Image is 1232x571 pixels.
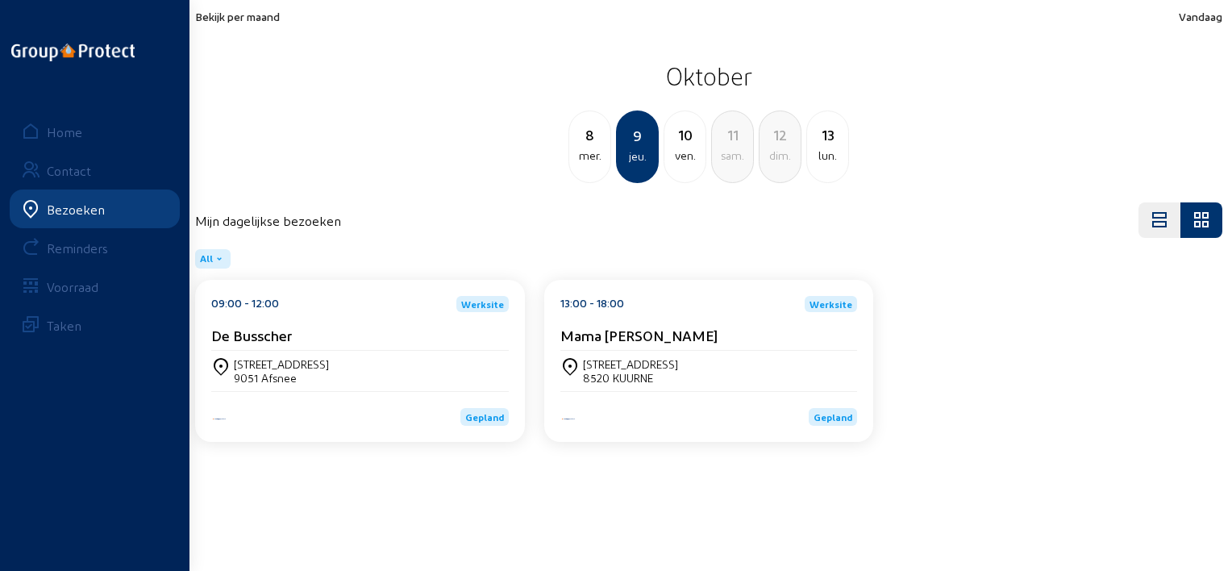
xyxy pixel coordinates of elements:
a: Home [10,112,180,151]
img: Energy Protect HVAC [211,417,227,421]
div: 8 [569,123,610,146]
h2: Oktober [195,56,1222,96]
img: logo-oneline.png [11,44,135,61]
span: Vandaag [1179,10,1222,23]
cam-card-title: De Busscher [211,327,292,344]
a: Reminders [10,228,180,267]
a: Voorraad [10,267,180,306]
div: 10 [664,123,705,146]
div: 09:00 - 12:00 [211,296,279,312]
div: [STREET_ADDRESS] [234,357,329,371]
div: Contact [47,163,91,178]
div: jeu. [618,147,657,166]
div: [STREET_ADDRESS] [583,357,678,371]
h4: Mijn dagelijkse bezoeken [195,213,341,228]
div: 13 [807,123,848,146]
div: Voorraad [47,279,98,294]
span: Werksite [461,299,504,309]
span: Gepland [465,411,504,423]
div: Home [47,124,82,140]
div: 9 [618,124,657,147]
a: Taken [10,306,180,344]
span: Gepland [814,411,852,423]
img: Energy Protect HVAC [560,417,576,421]
div: 11 [712,123,753,146]
div: 12 [760,123,801,146]
div: Reminders [47,240,108,256]
span: Bekijk per maand [195,10,280,23]
div: lun. [807,146,848,165]
a: Bezoeken [10,190,180,228]
span: Werksite [810,299,852,309]
span: All [200,252,213,265]
div: 13:00 - 18:00 [560,296,624,312]
div: Taken [47,318,81,333]
cam-card-title: Mama [PERSON_NAME] [560,327,718,344]
div: ven. [664,146,705,165]
div: dim. [760,146,801,165]
a: Contact [10,151,180,190]
div: mer. [569,146,610,165]
div: sam. [712,146,753,165]
div: 8520 KUURNE [583,371,678,385]
div: Bezoeken [47,202,105,217]
div: 9051 Afsnee [234,371,329,385]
